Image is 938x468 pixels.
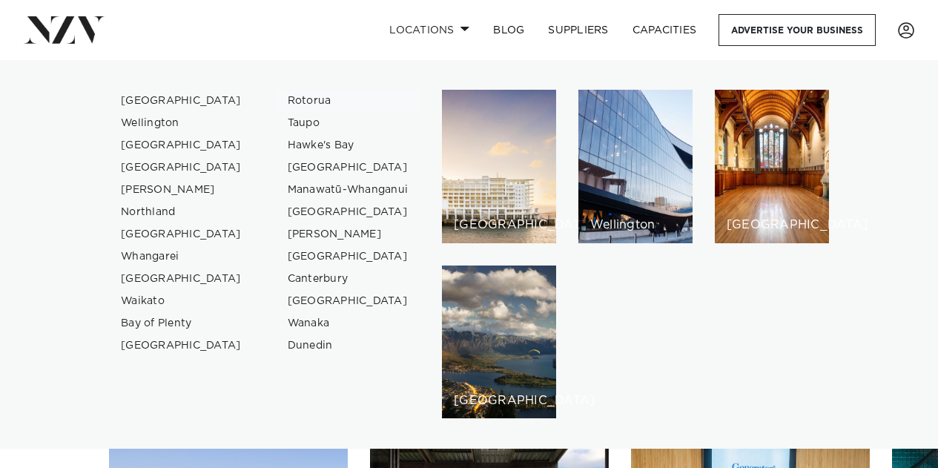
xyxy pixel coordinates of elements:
[454,395,544,407] h6: [GEOGRAPHIC_DATA]
[276,312,420,334] a: Wanaka
[109,268,254,290] a: [GEOGRAPHIC_DATA]
[109,334,254,357] a: [GEOGRAPHIC_DATA]
[442,90,556,243] a: Auckland venues [GEOGRAPHIC_DATA]
[719,14,876,46] a: Advertise your business
[109,245,254,268] a: Whangarei
[276,223,420,245] a: [PERSON_NAME]
[24,16,105,43] img: nzv-logo.png
[578,90,693,243] a: Wellington venues Wellington
[109,134,254,156] a: [GEOGRAPHIC_DATA]
[442,266,556,419] a: Queenstown venues [GEOGRAPHIC_DATA]
[109,201,254,223] a: Northland
[276,201,420,223] a: [GEOGRAPHIC_DATA]
[727,219,817,231] h6: [GEOGRAPHIC_DATA]
[276,334,420,357] a: Dunedin
[621,14,709,46] a: Capacities
[109,290,254,312] a: Waikato
[109,223,254,245] a: [GEOGRAPHIC_DATA]
[276,290,420,312] a: [GEOGRAPHIC_DATA]
[481,14,536,46] a: BLOG
[109,90,254,112] a: [GEOGRAPHIC_DATA]
[276,245,420,268] a: [GEOGRAPHIC_DATA]
[109,112,254,134] a: Wellington
[715,90,829,243] a: Christchurch venues [GEOGRAPHIC_DATA]
[590,219,681,231] h6: Wellington
[276,156,420,179] a: [GEOGRAPHIC_DATA]
[377,14,481,46] a: Locations
[109,312,254,334] a: Bay of Plenty
[536,14,620,46] a: SUPPLIERS
[454,219,544,231] h6: [GEOGRAPHIC_DATA]
[276,90,420,112] a: Rotorua
[276,112,420,134] a: Taupo
[276,179,420,201] a: Manawatū-Whanganui
[276,134,420,156] a: Hawke's Bay
[276,268,420,290] a: Canterbury
[109,179,254,201] a: [PERSON_NAME]
[109,156,254,179] a: [GEOGRAPHIC_DATA]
